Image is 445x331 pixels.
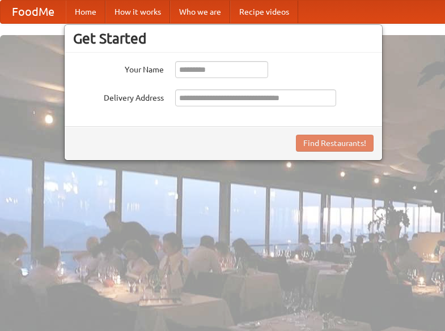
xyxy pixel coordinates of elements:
[296,135,374,152] button: Find Restaurants!
[73,89,164,104] label: Delivery Address
[73,61,164,75] label: Your Name
[1,1,66,23] a: FoodMe
[230,1,298,23] a: Recipe videos
[105,1,170,23] a: How it works
[170,1,230,23] a: Who we are
[73,30,374,47] h3: Get Started
[66,1,105,23] a: Home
